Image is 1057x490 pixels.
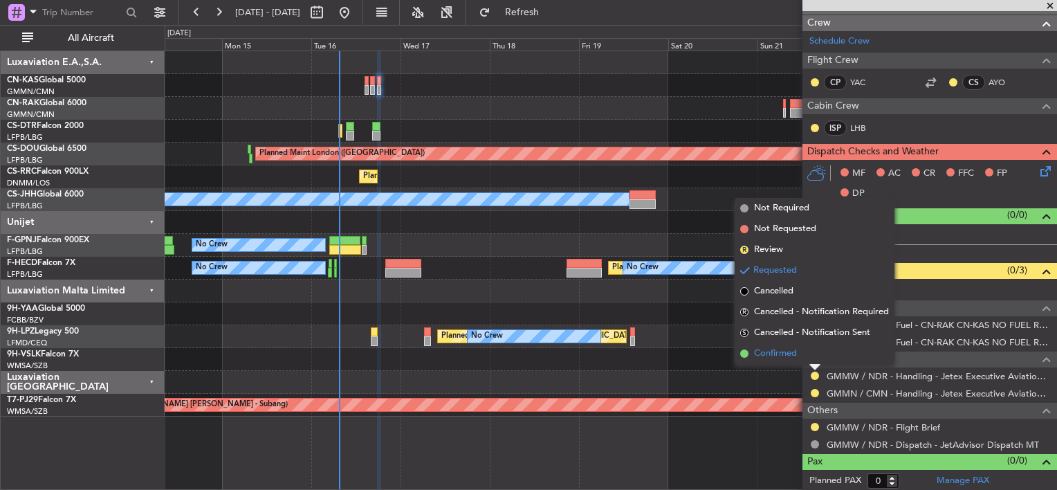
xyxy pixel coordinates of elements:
a: F-HECDFalcon 7X [7,259,75,267]
a: LFPB/LBG [7,246,43,257]
div: Planned Maint [GEOGRAPHIC_DATA] ([GEOGRAPHIC_DATA]) [612,257,830,278]
a: F-GPNJFalcon 900EX [7,236,89,244]
span: F-HECD [7,259,37,267]
span: CN-RAK [7,99,39,107]
span: CS-RRC [7,167,37,176]
a: LFPB/LBG [7,201,43,211]
a: 9H-LPZLegacy 500 [7,327,79,336]
a: GMMW / NDR - Fuel - CN-RAK CN-KAS NO FUEL REQUIRED GMMW / NDR [827,319,1050,331]
input: Trip Number [42,2,122,23]
button: Refresh [472,1,555,24]
span: CR [923,167,935,181]
span: R [740,308,748,316]
div: ISP [824,120,847,136]
a: GMMN / CMN - Handling - Jetex Executive Aviation [GEOGRAPHIC_DATA] GMMN / CMN [827,388,1050,399]
span: Others [807,403,838,419]
div: Tue 16 [311,38,401,51]
a: CS-DOUGlobal 6500 [7,145,86,153]
span: Cancelled [754,284,793,298]
a: CS-JHHGlobal 6000 [7,190,84,199]
div: Add new [825,248,1050,260]
span: Cabin Crew [807,98,859,114]
a: GMMW / NDR - Dispatch - JetAdvisor Dispatch MT [827,439,1039,451]
a: GMMN / CMN - Fuel - CN-RAK CN-KAS NO FUEL REQUIRED GMMN / CMN [827,336,1050,348]
div: Sun 14 [133,38,222,51]
a: LFPB/LBG [7,132,43,143]
span: Requested [753,264,797,278]
div: Fri 19 [579,38,668,51]
a: GMMN/CMN [7,87,55,97]
span: Review [754,243,783,257]
span: [DATE] - [DATE] [235,6,300,19]
span: S [740,329,748,337]
div: Thu 18 [490,38,579,51]
a: Schedule Crew [809,35,870,48]
div: Planned Maint [GEOGRAPHIC_DATA] ([GEOGRAPHIC_DATA]) [363,166,581,187]
span: Flight Crew [807,53,858,69]
span: MF [852,167,865,181]
span: CS-DOU [7,145,39,153]
span: Not Required [754,201,809,215]
a: WMSA/SZB [7,406,48,417]
span: T7-PJ29 [7,396,38,404]
span: (0/3) [1007,263,1027,278]
span: Not Requested [754,222,816,236]
div: Planned [GEOGRAPHIC_DATA] ([GEOGRAPHIC_DATA]) [441,326,637,347]
span: CN-KAS [7,76,39,84]
a: CS-RRCFalcon 900LX [7,167,89,176]
a: 9H-YAAGlobal 5000 [7,305,85,313]
a: Manage PAX [937,474,989,488]
a: T7-PJ29Falcon 7X [7,396,76,404]
span: CS-DTR [7,122,37,130]
a: GMMW / NDR - Handling - Jetex Executive Aviation [GEOGRAPHIC_DATA] GMMW / [GEOGRAPHIC_DATA] [827,370,1050,382]
a: FCBB/BZV [7,315,44,325]
span: Cancelled - Notification Sent [754,326,870,340]
a: CN-RAKGlobal 6000 [7,99,86,107]
span: FP [997,167,1007,181]
div: Sat 20 [668,38,757,51]
span: (0/0) [1007,208,1027,222]
a: LFPB/LBG [7,155,43,165]
label: Planned PAX [809,474,861,488]
div: No Crew [471,326,503,347]
a: CN-KASGlobal 5000 [7,76,86,84]
span: 9H-LPZ [7,327,35,336]
a: DNMM/LOS [7,178,50,188]
div: No Crew [196,257,228,278]
a: WMSA/SZB [7,361,48,371]
div: Planned Maint London ([GEOGRAPHIC_DATA]) [259,143,425,164]
span: AC [888,167,901,181]
span: Pax [807,454,822,470]
a: 9H-VSLKFalcon 7X [7,350,79,359]
span: (0/0) [1007,453,1027,468]
span: 9H-VSLK [7,350,41,359]
span: Confirmed [754,347,797,361]
span: Crew [807,15,831,31]
button: All Aircraft [15,27,150,49]
div: CS [962,75,985,90]
span: 9H-YAA [7,305,38,313]
div: Wed 17 [401,38,490,51]
a: LHB [850,122,881,134]
div: Mon 15 [222,38,311,51]
span: F-GPNJ [7,236,37,244]
div: No Crew [196,235,228,255]
span: Cancelled - Notification Required [754,305,889,319]
div: No Crew [627,257,659,278]
span: Refresh [493,8,551,17]
span: R [740,246,748,254]
a: YAC [850,76,881,89]
a: CS-DTRFalcon 2000 [7,122,84,130]
div: Sun 21 [757,38,847,51]
a: LFPB/LBG [7,269,43,280]
a: GMMW / NDR - Flight Brief [827,421,940,433]
div: CP [824,75,847,90]
a: GMMN/CMN [7,109,55,120]
span: CS-JHH [7,190,37,199]
a: AYO [989,76,1020,89]
div: [DATE] [167,28,191,39]
span: DP [852,187,865,201]
span: All Aircraft [36,33,146,43]
a: LFMD/CEQ [7,338,47,348]
span: Dispatch Checks and Weather [807,144,939,160]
